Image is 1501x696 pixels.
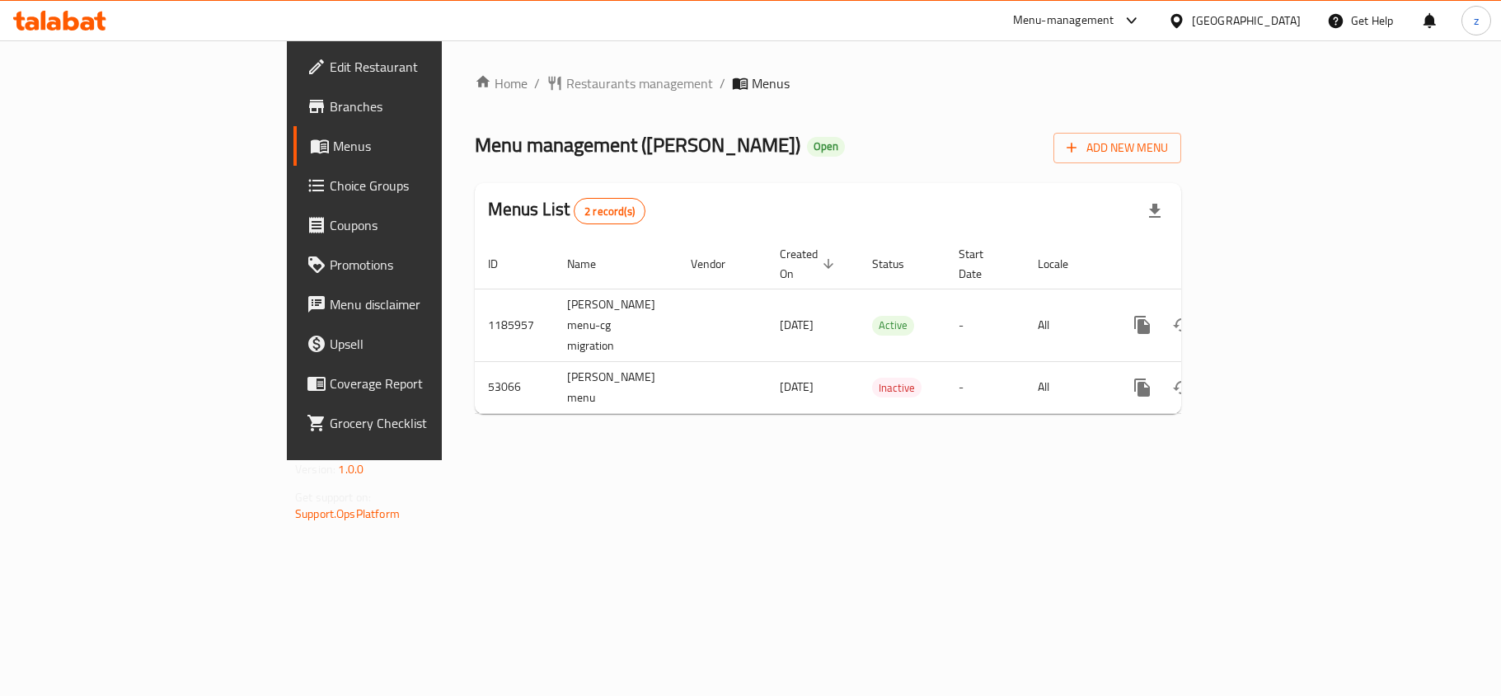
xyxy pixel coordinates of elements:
div: Inactive [872,378,922,397]
span: Active [872,316,914,335]
span: Vendor [691,254,747,274]
span: Menu management ( [PERSON_NAME] ) [475,126,800,163]
a: Coverage Report [293,364,537,403]
span: Locale [1038,254,1090,274]
span: Edit Restaurant [330,57,524,77]
span: Menus [752,73,790,93]
span: Get support on: [295,487,371,508]
span: Inactive [872,379,922,397]
div: [GEOGRAPHIC_DATA] [1192,12,1301,30]
a: Upsell [293,324,537,364]
button: Change Status [1162,368,1202,407]
li: / [720,73,725,93]
a: Menu disclaimer [293,285,537,324]
span: Menu disclaimer [330,294,524,314]
a: Edit Restaurant [293,47,537,87]
a: Grocery Checklist [293,403,537,443]
table: enhanced table [475,239,1294,414]
span: z [1474,12,1479,30]
td: All [1025,289,1109,361]
button: Add New Menu [1053,133,1181,163]
th: Actions [1109,239,1294,289]
a: Choice Groups [293,166,537,205]
span: Choice Groups [330,176,524,195]
span: Branches [330,96,524,116]
a: Support.OpsPlatform [295,503,400,524]
span: Grocery Checklist [330,413,524,433]
span: Open [807,139,845,153]
span: Promotions [330,255,524,275]
td: All [1025,361,1109,413]
span: Created On [780,244,839,284]
span: Menus [333,136,524,156]
span: Add New Menu [1067,138,1168,158]
span: Coupons [330,215,524,235]
span: Restaurants management [566,73,713,93]
span: Coverage Report [330,374,524,393]
button: more [1123,305,1162,345]
span: Version: [295,459,335,480]
td: - [945,361,1025,413]
div: Export file [1135,191,1175,231]
span: [DATE] [780,314,814,336]
button: more [1123,368,1162,407]
span: 2 record(s) [575,204,645,219]
div: Menu-management [1013,11,1114,31]
a: Menus [293,126,537,166]
h2: Menus List [488,197,645,224]
span: Upsell [330,334,524,354]
span: ID [488,254,519,274]
a: Coupons [293,205,537,245]
a: Restaurants management [546,73,713,93]
td: [PERSON_NAME] menu [554,361,678,413]
button: Change Status [1162,305,1202,345]
a: Promotions [293,245,537,285]
nav: breadcrumb [475,73,1181,93]
span: Name [567,254,617,274]
td: - [945,289,1025,361]
td: [PERSON_NAME] menu-cg migration [554,289,678,361]
a: Branches [293,87,537,126]
span: [DATE] [780,376,814,397]
span: Start Date [959,244,1005,284]
span: Status [872,254,926,274]
span: 1.0.0 [338,459,364,480]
